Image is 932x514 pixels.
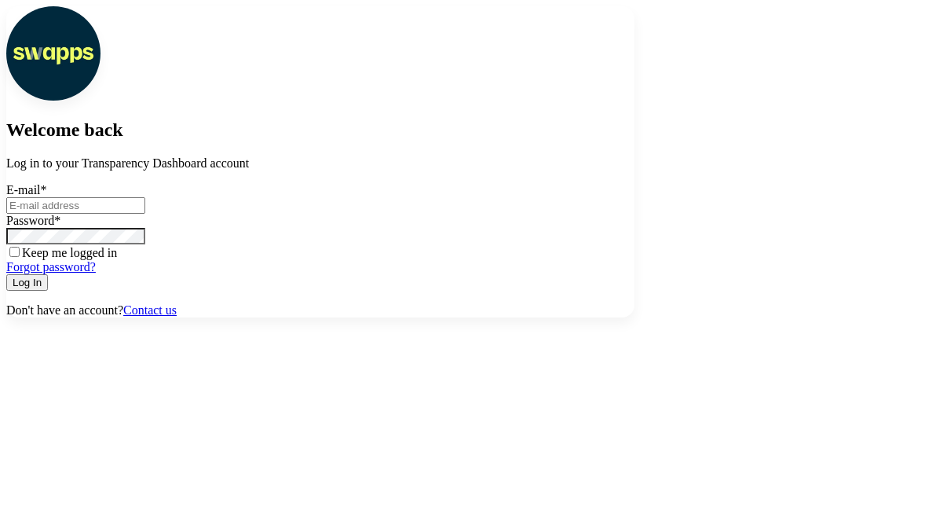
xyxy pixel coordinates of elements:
label: Password [6,214,60,227]
p: Don't have an account? [6,303,634,318]
label: E-mail [6,183,47,196]
h2: Welcome back [6,119,634,141]
a: Forgot password? [6,260,96,274]
button: Log In [6,274,48,291]
img: Transparency Dashboard logo [6,6,101,101]
input: E-mail address [6,197,145,214]
a: Contact us [123,303,177,317]
label: Keep me logged in [6,246,117,259]
p: Log in to your Transparency Dashboard account [6,156,634,171]
input: Keep me logged in [9,247,20,257]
